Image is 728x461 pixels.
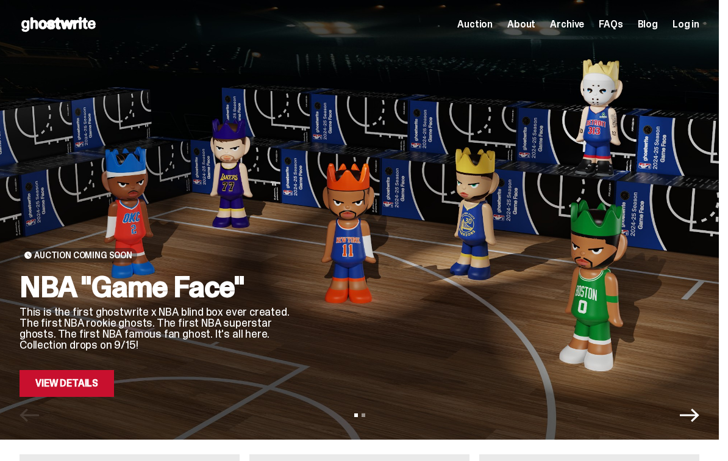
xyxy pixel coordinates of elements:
[550,20,584,29] a: Archive
[507,20,535,29] a: About
[20,307,294,350] p: This is the first ghostwrite x NBA blind box ever created. The first NBA rookie ghosts. The first...
[20,370,114,397] a: View Details
[673,20,699,29] a: Log in
[20,272,294,302] h2: NBA "Game Face"
[34,250,132,260] span: Auction Coming Soon
[354,413,358,417] button: View slide 1
[638,20,658,29] a: Blog
[457,20,493,29] a: Auction
[362,413,365,417] button: View slide 2
[599,20,623,29] a: FAQs
[680,405,699,425] button: Next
